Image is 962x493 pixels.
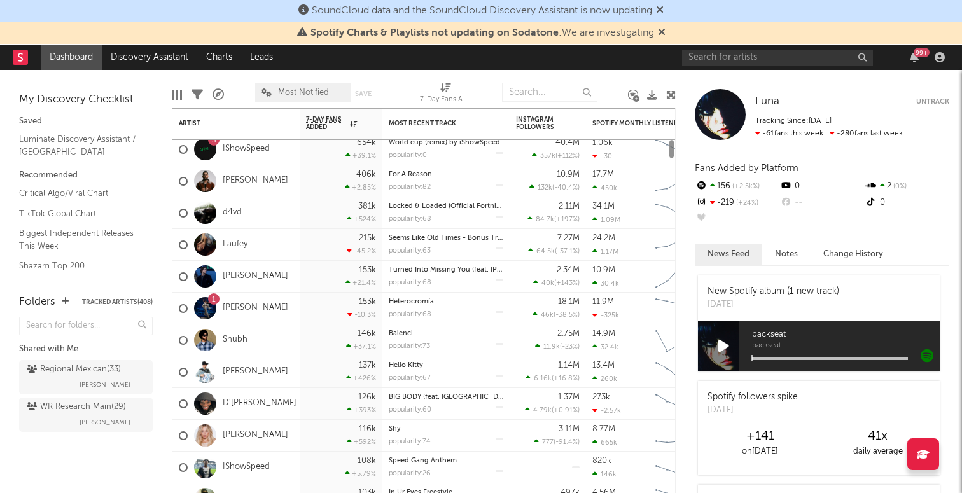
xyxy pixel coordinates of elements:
span: +2.5k % [730,183,760,190]
div: ( ) [532,151,580,160]
div: Hello Kitty [389,362,503,369]
div: +5.79 % [345,469,376,478]
span: -40.4 % [554,184,578,191]
span: Dismiss [658,28,666,38]
div: ( ) [533,310,580,319]
div: +2.85 % [345,183,376,191]
div: 108k [358,457,376,465]
a: d4vd [223,207,242,218]
button: Save [355,90,372,97]
span: +197 % [556,216,578,223]
div: popularity: 74 [389,438,431,445]
div: Speed Gang Anthem [389,457,503,464]
button: Tracked Artists(408) [82,299,153,305]
div: My Discovery Checklist [19,92,153,108]
div: For A Reason [389,171,503,178]
a: Dashboard [41,45,102,70]
div: Shy [389,426,503,433]
span: +0.91 % [554,407,578,414]
a: Leads [241,45,282,70]
div: +426 % [346,374,376,382]
a: Shubh [223,335,247,345]
div: popularity: 67 [389,375,431,382]
a: [PERSON_NAME] [223,303,288,314]
div: ( ) [534,438,580,446]
span: 64.5k [536,248,555,255]
div: A&R Pipeline [213,76,224,113]
div: 11.9M [592,298,614,306]
span: 0 % [891,183,907,190]
div: Seems Like Old Times - Bonus Track [389,235,503,242]
span: 84.7k [536,216,554,223]
span: Tracking Since: [DATE] [755,117,832,125]
a: Charts [197,45,241,70]
span: 7-Day Fans Added [306,116,347,131]
div: 8.77M [592,425,615,433]
div: 14.9M [592,330,615,338]
svg: Chart title [650,420,707,452]
div: Filters [192,76,203,113]
svg: Chart title [650,324,707,356]
svg: Chart title [650,293,707,324]
div: Artist [179,120,274,127]
a: WR Research Main(29)[PERSON_NAME] [19,398,153,432]
span: 4.79k [533,407,552,414]
div: 7-Day Fans Added (7-Day Fans Added) [420,92,471,108]
a: Seems Like Old Times - Bonus Track [389,235,509,242]
span: Dismiss [656,6,664,16]
svg: Chart title [650,165,707,197]
div: Spotify Monthly Listeners [592,120,688,127]
div: 381k [358,202,376,211]
div: +37.1 % [346,342,376,351]
span: 46k [541,312,554,319]
svg: Chart title [650,388,707,420]
div: [DATE] [708,298,839,311]
span: -280 fans last week [755,130,903,137]
div: +524 % [347,215,376,223]
a: Critical Algo/Viral Chart [19,186,140,200]
span: Spotify Charts & Playlists not updating on Sodatone [310,28,559,38]
div: 126k [358,393,376,401]
div: popularity: 60 [389,406,431,413]
div: +592 % [347,438,376,446]
div: Regional Mexican ( 33 ) [27,362,121,377]
div: popularity: 68 [389,279,431,286]
div: ( ) [526,374,580,382]
div: 24.2M [592,234,615,242]
div: Most Recent Track [389,120,484,127]
a: D'[PERSON_NAME] [223,398,296,409]
svg: Chart title [650,261,707,293]
a: Luna [755,95,779,108]
div: popularity: 73 [389,343,430,350]
a: IShowSpeed [223,462,270,473]
span: [PERSON_NAME] [80,377,130,392]
span: -23 % [562,344,578,351]
a: IShowSpeed [223,144,270,155]
div: on [DATE] [701,444,819,459]
div: 2.11M [559,202,580,211]
span: -61 fans this week [755,130,823,137]
span: Fans Added by Platform [695,163,798,173]
div: 99 + [914,48,930,57]
div: 3.11M [559,425,580,433]
div: popularity: 68 [389,216,431,223]
a: Biggest Independent Releases This Week [19,226,140,253]
div: -30 [592,152,612,160]
div: Saved [19,114,153,129]
div: 30.4k [592,279,619,288]
div: 7-Day Fans Added (7-Day Fans Added) [420,76,471,113]
div: Locked & Loaded (Official Fortnite Anthem) [389,203,503,210]
div: Balenci [389,330,503,337]
span: [PERSON_NAME] [80,415,130,430]
a: Laufey [223,239,247,250]
div: 156 [695,178,779,195]
span: 6.16k [534,375,552,382]
div: 0 [779,178,864,195]
span: +112 % [557,153,578,160]
svg: Chart title [650,134,707,165]
span: 11.9k [543,344,560,351]
span: : We are investigating [310,28,654,38]
div: +21.4 % [345,279,376,287]
a: [PERSON_NAME] [223,366,288,377]
svg: Chart title [650,356,707,388]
